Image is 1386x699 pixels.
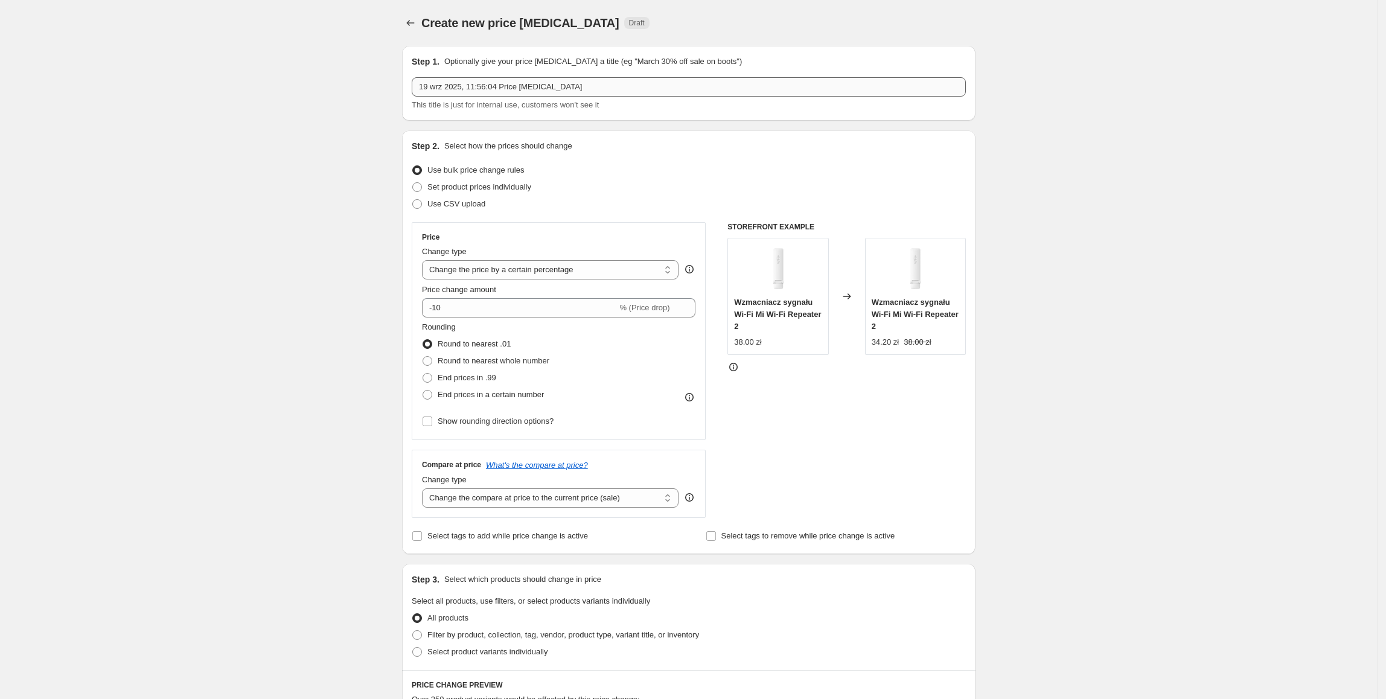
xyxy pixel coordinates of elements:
[891,244,939,293] img: 2440_miwi-firepeater2-800px-hero_deacd39b-4afe-45af-8466-545dca7275b4_80x.png
[427,647,548,656] span: Select product variants individually
[412,596,650,605] span: Select all products, use filters, or select products variants individually
[727,222,966,232] h6: STOREFRONT EXAMPLE
[872,298,959,331] span: Wzmacniacz sygnału Wi-Fi Mi Wi-Fi Repeater 2
[412,100,599,109] span: This title is just for internal use, customers won't see it
[683,263,695,275] div: help
[422,247,467,256] span: Change type
[427,182,531,191] span: Set product prices individually
[412,77,966,97] input: 30% off holiday sale
[683,491,695,503] div: help
[422,475,467,484] span: Change type
[438,339,511,348] span: Round to nearest .01
[412,140,439,152] h2: Step 2.
[619,303,669,312] span: % (Price drop)
[444,56,742,68] p: Optionally give your price [MEDICAL_DATA] a title (eg "March 30% off sale on boots")
[422,460,481,470] h3: Compare at price
[438,373,496,382] span: End prices in .99
[872,336,899,348] div: 34.20 zł
[734,298,821,331] span: Wzmacniacz sygnału Wi-Fi Mi Wi-Fi Repeater 2
[721,531,895,540] span: Select tags to remove while price change is active
[486,461,588,470] button: What's the compare at price?
[422,285,496,294] span: Price change amount
[438,417,554,426] span: Show rounding direction options?
[427,613,468,622] span: All products
[427,165,524,174] span: Use bulk price change rules
[427,199,485,208] span: Use CSV upload
[629,18,645,28] span: Draft
[754,244,802,293] img: 2440_miwi-firepeater2-800px-hero_deacd39b-4afe-45af-8466-545dca7275b4_80x.png
[402,14,419,31] button: Price change jobs
[427,630,699,639] span: Filter by product, collection, tag, vendor, product type, variant title, or inventory
[422,232,439,242] h3: Price
[422,298,617,318] input: -15
[438,390,544,399] span: End prices in a certain number
[422,322,456,331] span: Rounding
[421,16,619,30] span: Create new price [MEDICAL_DATA]
[734,336,762,348] div: 38.00 zł
[412,680,966,690] h6: PRICE CHANGE PREVIEW
[412,573,439,586] h2: Step 3.
[904,336,931,348] strike: 38.00 zł
[412,56,439,68] h2: Step 1.
[438,356,549,365] span: Round to nearest whole number
[427,531,588,540] span: Select tags to add while price change is active
[444,573,601,586] p: Select which products should change in price
[444,140,572,152] p: Select how the prices should change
